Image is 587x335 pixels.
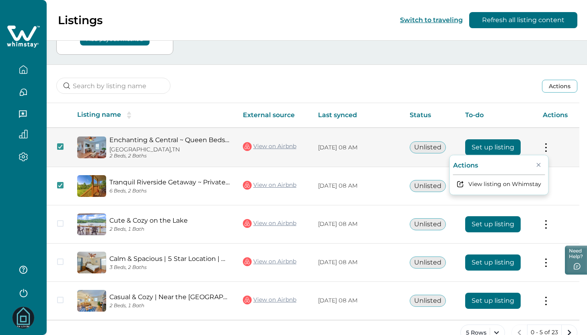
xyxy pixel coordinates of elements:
[465,216,521,232] button: Set up listing
[77,136,106,158] img: propertyImage_Enchanting & Central ~ Queen Beds ~ Deck ~ Parkin
[410,218,446,230] button: Unlisted
[465,254,521,271] button: Set up listing
[109,293,230,301] a: Casual & Cozy | Near the [GEOGRAPHIC_DATA], Queen Bed
[312,103,403,128] th: Last synced
[465,139,521,155] button: Set up listing
[318,182,396,190] p: [DATE] 08 AM
[469,12,577,28] button: Refresh all listing content
[109,136,230,144] a: Enchanting & Central ~ Queen Beds ~ Deck ~ [PERSON_NAME]
[109,178,230,186] a: Tranquil Riverside Getaway ~ Private Dock ~ Porch
[318,144,396,152] p: [DATE] 08 AM
[243,180,296,190] a: View on Airbnb
[236,103,312,128] th: External source
[410,295,446,307] button: Unlisted
[400,16,463,24] button: Switch to traveling
[542,80,577,93] button: Actions
[532,159,545,172] button: Close
[77,213,106,235] img: propertyImage_Cute & Cozy on the Lake
[410,180,446,192] button: Unlisted
[453,161,478,169] p: Actions
[109,303,230,309] p: 2 Beds, 1 Bath
[465,293,521,309] button: Set up listing
[109,217,230,224] a: Cute & Cozy on the Lake
[109,153,230,159] p: 2 Beds, 2 Baths
[109,265,230,271] p: 3 Beds, 2 Baths
[56,78,170,94] input: Search by listing name
[403,103,459,128] th: Status
[536,103,579,128] th: Actions
[77,290,106,312] img: propertyImage_Casual & Cozy | Near the Motor Mile, Queen Bed
[243,218,296,229] a: View on Airbnb
[71,103,236,128] th: Listing name
[77,175,106,197] img: propertyImage_Tranquil Riverside Getaway ~ Private Dock ~ Porch
[318,258,396,267] p: [DATE] 08 AM
[318,220,396,228] p: [DATE] 08 AM
[410,141,446,153] button: Unlisted
[243,256,296,267] a: View on Airbnb
[243,295,296,305] a: View on Airbnb
[243,141,296,152] a: View on Airbnb
[459,103,536,128] th: To-do
[58,13,103,27] p: Listings
[121,111,137,119] button: sorting
[109,226,230,232] p: 2 Beds, 1 Bath
[12,307,34,329] img: Whimstay Host
[109,146,230,153] p: [GEOGRAPHIC_DATA], TN
[318,297,396,305] p: [DATE] 08 AM
[77,252,106,273] img: propertyImage_Calm & Spacious | 5 Star Location | Queen Beds
[109,255,230,263] a: Calm & Spacious | 5 Star Location | Queen Beds
[410,256,446,269] button: Unlisted
[109,188,230,194] p: 6 Beds, 2 Baths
